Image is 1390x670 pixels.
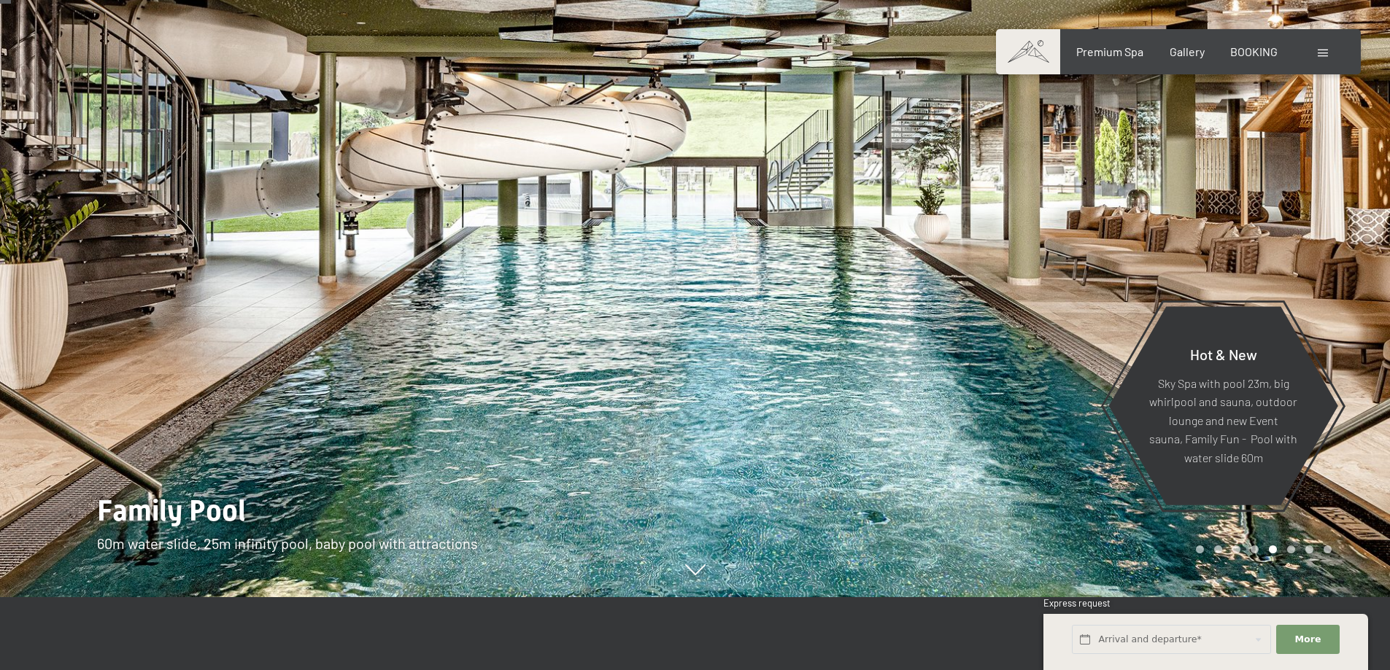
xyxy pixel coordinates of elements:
[1305,545,1313,553] div: Carousel Page 7
[1269,545,1277,553] div: Carousel Page 5 (Current Slide)
[1108,305,1339,506] a: Hot & New Sky Spa with pool 23m, big whirlpool and sauna, outdoor lounge and new Event sauna, Fam...
[1232,545,1240,553] div: Carousel Page 3
[1324,545,1332,553] div: Carousel Page 8
[1230,44,1278,58] a: BOOKING
[1190,345,1257,362] span: Hot & New
[1214,545,1222,553] div: Carousel Page 2
[1076,44,1143,58] a: Premium Spa
[1170,44,1205,58] a: Gallery
[1196,545,1204,553] div: Carousel Page 1
[1043,597,1111,609] span: Express request
[1287,545,1295,553] div: Carousel Page 6
[1276,625,1339,655] button: More
[1251,545,1259,553] div: Carousel Page 4
[1144,373,1302,467] p: Sky Spa with pool 23m, big whirlpool and sauna, outdoor lounge and new Event sauna, Family Fun - ...
[1295,633,1321,646] span: More
[1191,545,1332,553] div: Carousel Pagination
